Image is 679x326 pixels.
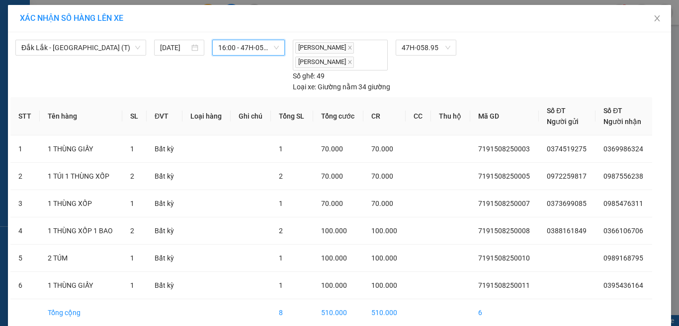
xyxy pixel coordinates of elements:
span: Người gửi [547,118,579,126]
td: 6 [10,272,40,299]
span: 100.000 [321,254,347,262]
span: 70.000 [321,199,343,207]
td: 5 [10,245,40,272]
span: 1 [279,254,283,262]
span: Người nhận [603,118,641,126]
button: Close [643,5,671,33]
span: 100.000 [321,281,347,289]
span: Đắk Lắk - Sài Gòn (T) [21,40,140,55]
th: ĐVT [147,97,182,135]
span: close [347,60,352,65]
span: 70.000 [371,199,393,207]
span: 70.000 [371,145,393,153]
td: 2 TÚM [40,245,122,272]
span: 100.000 [371,281,397,289]
div: 49 [293,70,325,81]
span: 0395436164 [603,281,643,289]
span: 0366106706 [603,227,643,235]
td: 1 [10,135,40,163]
th: SL [122,97,147,135]
span: 1 [279,199,283,207]
span: 100.000 [321,227,347,235]
span: Số ghế: [293,70,315,81]
span: 0985476311 [603,199,643,207]
th: Mã GD [470,97,539,135]
span: 70.000 [371,172,393,180]
th: CC [406,97,431,135]
th: Tổng cước [313,97,363,135]
span: 70.000 [321,172,343,180]
td: Bất kỳ [147,190,182,217]
td: Bất kỳ [147,163,182,190]
td: 1 TÚI 1 THÙNG XỐP [40,163,122,190]
td: 1 THÙNG XỐP [40,190,122,217]
th: Loại hàng [182,97,231,135]
th: STT [10,97,40,135]
td: Bất kỳ [147,135,182,163]
span: [PERSON_NAME] [295,42,354,54]
span: 0388161849 [547,227,587,235]
span: 1 [130,281,134,289]
span: 1 [279,281,283,289]
td: 1 THÙNG XỐP 1 BAO [40,217,122,245]
span: Số ĐT [603,107,622,115]
span: 0987556238 [603,172,643,180]
span: XÁC NHẬN SỐ HÀNG LÊN XE [20,13,123,23]
span: 0989168795 [603,254,643,262]
span: Số ĐT [547,107,566,115]
span: 2 [130,172,134,180]
span: 2 [279,227,283,235]
span: 16:00 - 47H-058.95 [218,40,279,55]
span: 7191508250007 [478,199,530,207]
span: 47H-058.95 [402,40,450,55]
span: 100.000 [371,227,397,235]
span: 2 [279,172,283,180]
td: 3 [10,190,40,217]
td: 1 THÙNG GIẤY [40,272,122,299]
th: Thu hộ [431,97,470,135]
span: 7191508250008 [478,227,530,235]
th: Tổng SL [271,97,313,135]
span: 0369986324 [603,145,643,153]
span: 1 [130,145,134,153]
div: Giường nằm 34 giường [293,81,390,92]
th: Tên hàng [40,97,122,135]
span: 2 [130,227,134,235]
span: 1 [130,199,134,207]
td: 1 THÙNG GIẤY [40,135,122,163]
span: 7191508250011 [478,281,530,289]
input: 15/08/2025 [160,42,189,53]
th: Ghi chú [231,97,271,135]
td: Bất kỳ [147,272,182,299]
span: 1 [130,254,134,262]
span: 7191508250010 [478,254,530,262]
span: close [653,14,661,22]
td: Bất kỳ [147,245,182,272]
span: 0373699085 [547,199,587,207]
span: 0374519275 [547,145,587,153]
span: 7191508250003 [478,145,530,153]
td: 2 [10,163,40,190]
span: [PERSON_NAME] [295,57,354,68]
td: 4 [10,217,40,245]
span: 0972259817 [547,172,587,180]
th: CR [363,97,406,135]
span: 100.000 [371,254,397,262]
span: close [347,45,352,50]
span: 70.000 [321,145,343,153]
span: 7191508250005 [478,172,530,180]
td: Bất kỳ [147,217,182,245]
span: Loại xe: [293,81,316,92]
span: 1 [279,145,283,153]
